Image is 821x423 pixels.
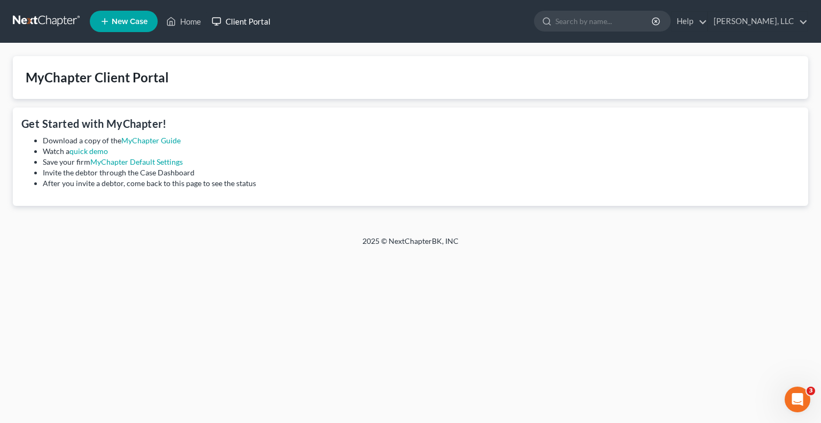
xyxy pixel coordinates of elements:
iframe: Intercom live chat [785,387,810,412]
li: Watch a [43,146,800,157]
a: Help [671,12,707,31]
div: MyChapter Client Portal [26,69,169,86]
li: After you invite a debtor, come back to this page to see the status [43,178,800,189]
a: quick demo [69,147,108,156]
a: Client Portal [206,12,276,31]
span: 3 [807,387,815,395]
span: New Case [112,18,148,26]
li: Invite the debtor through the Case Dashboard [43,167,800,178]
h4: Get Started with MyChapter! [21,116,800,131]
input: Search by name... [555,11,653,31]
li: Download a copy of the [43,135,800,146]
li: Save your firm [43,157,800,167]
div: 2025 © NextChapterBK, INC [106,236,715,255]
a: MyChapter Guide [121,136,181,145]
a: [PERSON_NAME], LLC [708,12,808,31]
a: MyChapter Default Settings [90,157,183,166]
a: Home [161,12,206,31]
